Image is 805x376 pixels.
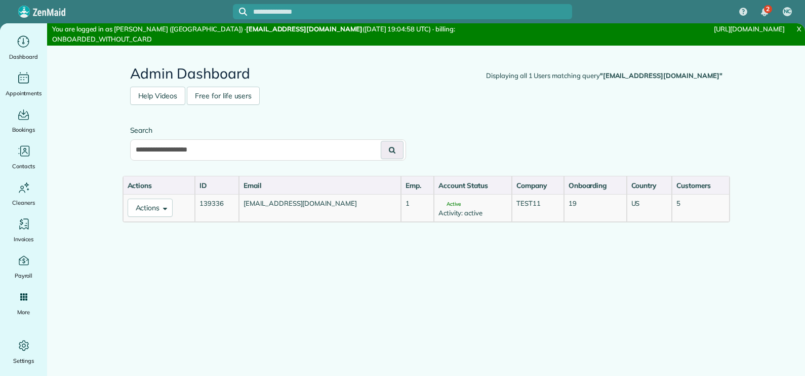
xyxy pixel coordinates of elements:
td: US [627,194,672,222]
a: [URL][DOMAIN_NAME] [714,25,785,33]
span: More [17,307,30,317]
div: Displaying all 1 Users matching query [486,71,722,81]
a: Payroll [4,252,43,281]
div: 2 unread notifications [754,1,775,23]
strong: [EMAIL_ADDRESS][DOMAIN_NAME] [246,25,363,33]
span: Appointments [6,88,42,98]
span: Settings [13,356,34,366]
span: 2 [766,5,770,13]
a: Appointments [4,70,43,98]
div: Email [244,180,396,191]
button: Focus search [233,8,247,16]
a: Free for life users [187,87,260,105]
div: Country [631,180,668,191]
td: 1 [401,194,434,222]
span: Payroll [15,271,33,281]
svg: Focus search [239,8,247,16]
a: X [793,23,805,35]
td: 5 [672,194,729,222]
a: Dashboard [4,33,43,62]
td: TEST11 [512,194,564,222]
td: 139336 [195,194,239,222]
a: Cleaners [4,179,43,208]
div: Customers [676,180,724,191]
div: Activity: active [438,208,507,218]
span: Bookings [12,125,35,135]
a: Settings [4,337,43,366]
span: Dashboard [9,52,38,62]
div: Company [516,180,559,191]
a: Contacts [4,143,43,171]
div: Actions [128,180,191,191]
a: Bookings [4,106,43,135]
h2: Admin Dashboard [130,66,722,82]
span: Cleaners [12,198,35,208]
div: You are logged in as [PERSON_NAME] ([GEOGRAPHIC_DATA]) · ([DATE] 19:04:58 UTC) · billing: ONBOARD... [47,23,540,46]
div: Account Status [438,180,507,191]
strong: "[EMAIL_ADDRESS][DOMAIN_NAME]" [600,71,722,80]
td: [EMAIL_ADDRESS][DOMAIN_NAME] [239,194,401,222]
span: Active [438,202,461,207]
span: Invoices [14,234,34,244]
div: ID [199,180,234,191]
div: Onboarding [569,180,622,191]
label: Search [130,125,406,135]
a: Invoices [4,216,43,244]
button: Actions [128,199,173,217]
div: Emp. [406,180,429,191]
a: Help Videos [130,87,186,105]
span: Contacts [12,161,35,171]
span: NC [784,8,791,16]
td: 19 [564,194,627,222]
